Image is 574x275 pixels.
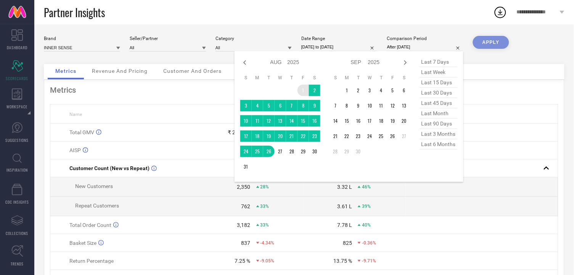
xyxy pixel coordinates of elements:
span: 40% [362,222,371,228]
td: Fri Sep 26 2025 [387,130,399,142]
td: Thu Aug 07 2025 [286,100,297,111]
span: last month [420,108,458,119]
td: Thu Sep 04 2025 [376,85,387,96]
span: 33% [260,222,269,228]
input: Select date range [301,43,378,51]
span: Total GMV [69,129,94,135]
td: Sat Aug 09 2025 [309,100,320,111]
td: Sun Sep 14 2025 [330,115,341,127]
th: Wednesday [275,75,286,81]
td: Tue Aug 19 2025 [263,130,275,142]
span: Metrics [55,68,76,74]
span: TRENDS [11,261,24,267]
th: Monday [341,75,353,81]
td: Tue Sep 02 2025 [353,85,364,96]
td: Fri Sep 12 2025 [387,100,399,111]
div: 2,350 [237,184,251,190]
td: Sat Aug 30 2025 [309,146,320,157]
div: Seller/Partner [130,36,206,41]
th: Tuesday [263,75,275,81]
span: last 45 days [420,98,458,108]
div: ₹ 26.63 L [228,129,251,135]
span: Customer And Orders [163,68,222,74]
th: Monday [252,75,263,81]
td: Tue Aug 12 2025 [263,115,275,127]
td: Sun Aug 17 2025 [240,130,252,142]
td: Sat Sep 20 2025 [399,115,410,127]
td: Wed Aug 27 2025 [275,146,286,157]
td: Sat Sep 13 2025 [399,100,410,111]
td: Mon Aug 18 2025 [252,130,263,142]
span: Total Order Count [69,222,111,228]
td: Mon Sep 08 2025 [341,100,353,111]
div: 762 [241,203,251,209]
td: Tue Sep 30 2025 [353,146,364,157]
span: 28% [260,184,269,190]
td: Mon Sep 22 2025 [341,130,353,142]
td: Tue Aug 26 2025 [263,146,275,157]
span: -9.71% [362,258,376,264]
div: Next month [401,58,410,67]
td: Thu Sep 11 2025 [376,100,387,111]
input: Select comparison period [387,43,463,51]
td: Wed Sep 03 2025 [364,85,376,96]
th: Thursday [376,75,387,81]
td: Fri Aug 15 2025 [297,115,309,127]
span: DASHBOARD [7,45,27,50]
span: AISP [69,147,81,153]
td: Sun Sep 28 2025 [330,146,341,157]
td: Wed Sep 17 2025 [364,115,376,127]
div: Metrics [50,85,558,95]
div: 837 [241,240,251,246]
div: 3.61 L [337,203,352,209]
td: Sat Aug 02 2025 [309,85,320,96]
span: -0.36% [362,240,376,246]
span: Revenue And Pricing [92,68,148,74]
span: last 6 months [420,139,458,150]
td: Fri Aug 08 2025 [297,100,309,111]
td: Mon Aug 04 2025 [252,100,263,111]
span: -9.05% [260,258,275,264]
td: Fri Aug 01 2025 [297,85,309,96]
th: Friday [387,75,399,81]
div: 3.32 L [337,184,352,190]
div: 3,182 [237,222,251,228]
td: Thu Aug 21 2025 [286,130,297,142]
div: 825 [343,240,352,246]
td: Sun Sep 07 2025 [330,100,341,111]
td: Wed Sep 24 2025 [364,130,376,142]
div: 13.75 % [333,258,352,264]
div: Previous month [240,58,249,67]
td: Wed Sep 10 2025 [364,100,376,111]
span: Repeat Customers [75,203,119,209]
td: Wed Aug 13 2025 [275,115,286,127]
span: last 90 days [420,119,458,129]
span: last 30 days [420,88,458,98]
div: 7.25 % [235,258,251,264]
div: 7.78 L [337,222,352,228]
td: Mon Aug 25 2025 [252,146,263,157]
td: Sat Sep 06 2025 [399,85,410,96]
span: WORKSPACE [7,104,28,109]
span: last 3 months [420,129,458,139]
span: 33% [260,204,269,209]
td: Tue Sep 16 2025 [353,115,364,127]
td: Wed Aug 20 2025 [275,130,286,142]
span: 39% [362,204,371,209]
td: Sat Aug 16 2025 [309,115,320,127]
td: Mon Sep 15 2025 [341,115,353,127]
td: Sat Aug 23 2025 [309,130,320,142]
div: Open download list [494,5,507,19]
th: Tuesday [353,75,364,81]
th: Saturday [309,75,320,81]
span: Name [69,112,82,117]
span: last 7 days [420,57,458,67]
td: Tue Sep 09 2025 [353,100,364,111]
td: Thu Aug 28 2025 [286,146,297,157]
td: Tue Sep 23 2025 [353,130,364,142]
td: Sat Sep 27 2025 [399,130,410,142]
td: Fri Aug 29 2025 [297,146,309,157]
td: Fri Aug 22 2025 [297,130,309,142]
span: Basket Size [69,240,96,246]
span: CDC INSIGHTS [5,199,29,205]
